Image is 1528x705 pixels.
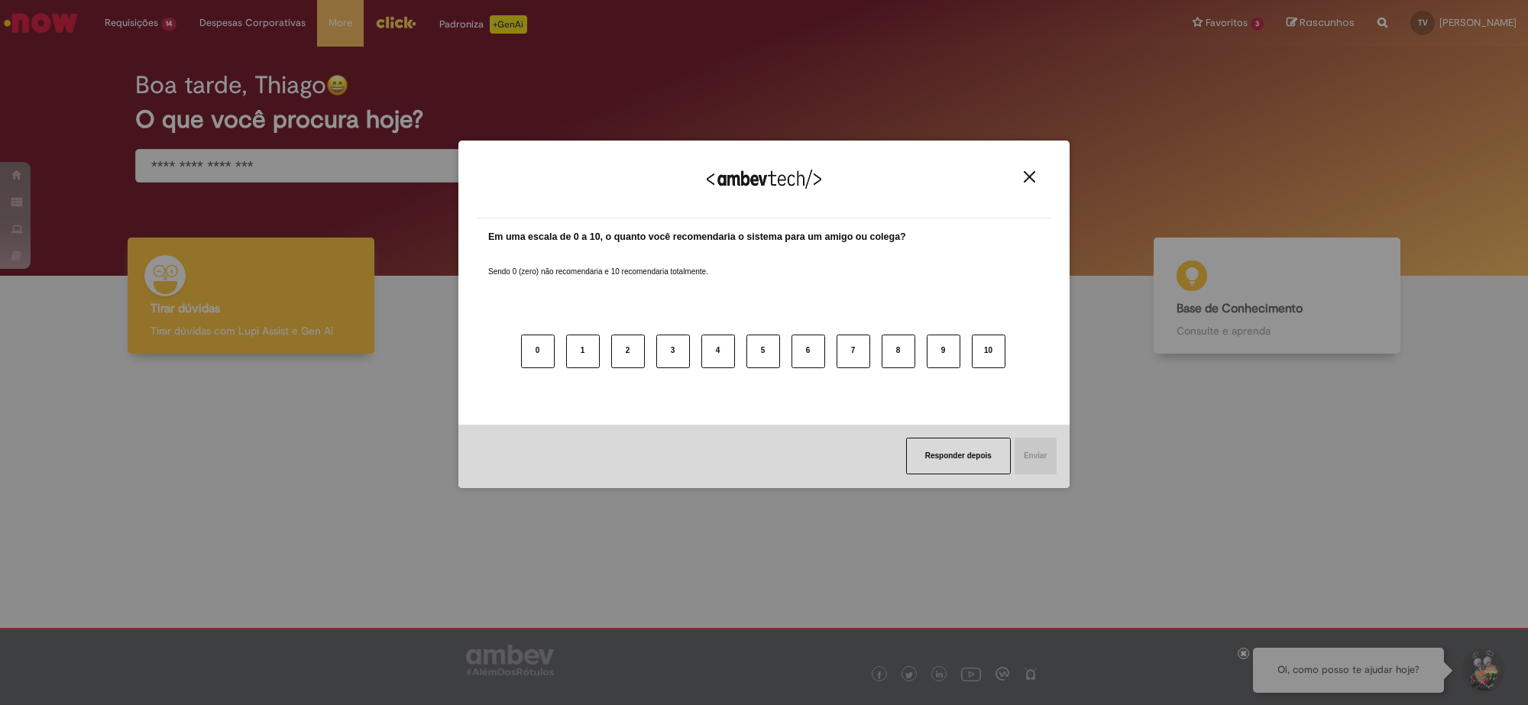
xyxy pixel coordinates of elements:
[882,335,915,368] button: 8
[837,335,870,368] button: 7
[707,170,821,189] img: Logo Ambevtech
[906,438,1011,474] button: Responder depois
[488,230,906,244] label: Em uma escala de 0 a 10, o quanto você recomendaria o sistema para um amigo ou colega?
[701,335,735,368] button: 4
[792,335,825,368] button: 6
[1019,170,1040,183] button: Close
[972,335,1005,368] button: 10
[611,335,645,368] button: 2
[488,248,708,277] label: Sendo 0 (zero) não recomendaria e 10 recomendaria totalmente.
[927,335,960,368] button: 9
[1024,171,1035,183] img: Close
[746,335,780,368] button: 5
[566,335,600,368] button: 1
[656,335,690,368] button: 3
[521,335,555,368] button: 0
